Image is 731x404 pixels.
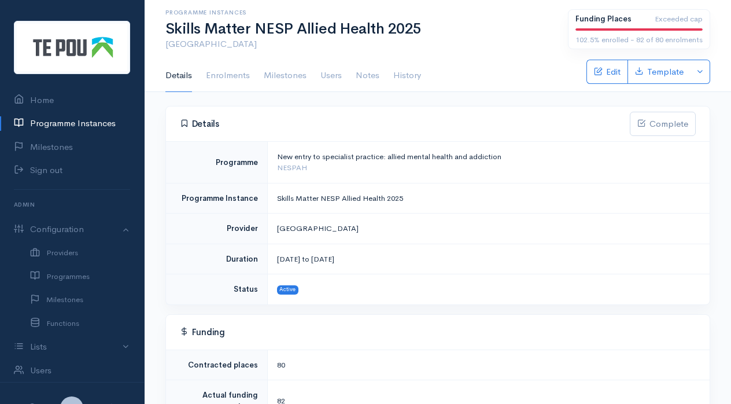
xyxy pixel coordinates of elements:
h4: Details [180,119,630,129]
td: Skills Matter NESP Allied Health 2025 [267,183,710,214]
div: 102.5% enrolled - 82 of 80 enrolments [575,34,703,46]
a: Template [627,60,691,84]
img: Te Pou [14,21,130,74]
a: Milestones [264,60,307,92]
span: Active [277,285,299,295]
td: Contracted places [166,350,267,380]
h6: Admin [14,197,130,212]
a: Details [165,60,192,92]
div: NESPAH [277,162,696,174]
div: Basic example [586,60,710,84]
td: New entry to specialist practice: allied mental health and addiction [267,141,710,183]
td: Programme Instance [166,183,267,214]
a: Notes [356,60,379,92]
a: Enrolments [206,60,250,92]
a: Edit [586,60,627,84]
td: 80 [267,350,710,380]
td: Duration [166,244,267,274]
td: Status [166,274,267,304]
h6: Programme Instances [165,9,554,16]
a: Users [320,60,342,92]
td: Provider [166,214,267,244]
b: Funding Places [575,14,632,24]
td: [DATE] to [DATE] [267,244,710,274]
h4: Funding [180,327,696,337]
h1: Skills Matter NESP Allied Health 2025 [165,21,554,38]
td: Programme [166,141,267,183]
button: Complete [630,112,696,136]
span: Exceeded cap [655,13,703,25]
a: History [393,60,421,92]
td: [GEOGRAPHIC_DATA] [267,214,710,244]
p: [GEOGRAPHIC_DATA] [165,38,554,51]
